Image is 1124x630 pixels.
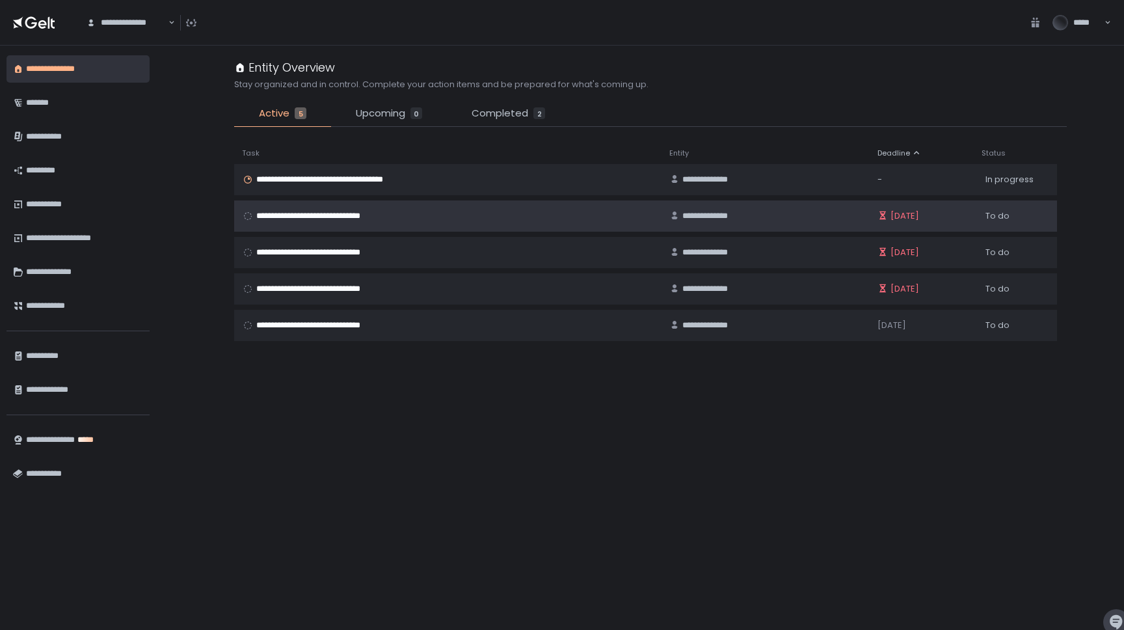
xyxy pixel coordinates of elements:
span: In progress [985,174,1034,185]
span: Active [259,106,289,121]
span: Status [982,148,1006,158]
span: To do [985,320,1010,331]
div: 5 [295,107,306,119]
span: [DATE] [890,283,919,295]
span: To do [985,210,1010,222]
div: Search for option [78,9,175,36]
span: - [877,174,882,185]
div: 2 [533,107,545,119]
span: [DATE] [890,210,919,222]
span: [DATE] [890,247,919,258]
span: Upcoming [356,106,405,121]
div: Entity Overview [234,59,335,76]
span: Completed [472,106,528,121]
span: [DATE] [877,320,906,331]
h2: Stay organized and in control. Complete your action items and be prepared for what's coming up. [234,79,649,90]
span: To do [985,247,1010,258]
span: Task [242,148,260,158]
span: Entity [669,148,689,158]
span: Deadline [877,148,910,158]
div: 0 [410,107,422,119]
span: To do [985,283,1010,295]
